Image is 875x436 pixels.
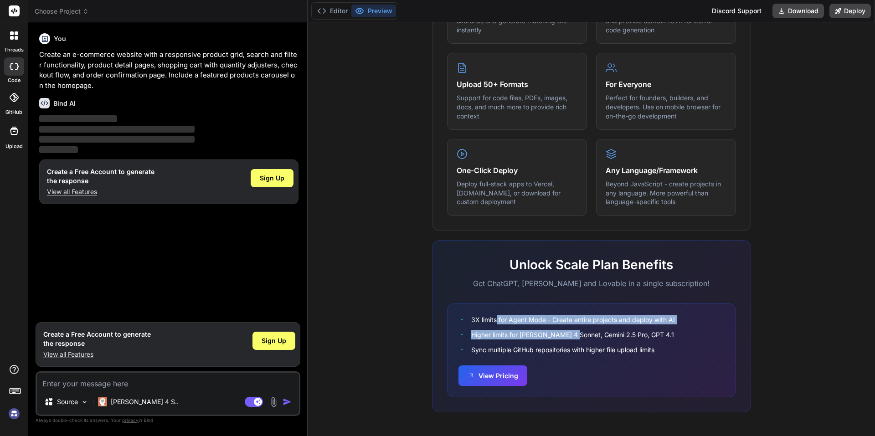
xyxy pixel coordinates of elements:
[314,5,351,17] button: Editor
[471,345,654,354] span: Sync multiple GitHub repositories with higher file upload limits
[111,397,179,406] p: [PERSON_NAME] 4 S..
[54,34,66,43] h6: You
[8,77,21,84] label: code
[447,255,736,274] h2: Unlock Scale Plan Benefits
[606,165,726,176] h4: Any Language/Framework
[458,365,527,386] button: View Pricing
[39,146,78,153] span: ‌
[47,187,154,196] p: View all Features
[35,7,89,16] span: Choose Project
[36,416,300,425] p: Always double-check its answers. Your in Bind
[606,79,726,90] h4: For Everyone
[57,397,78,406] p: Source
[43,330,151,348] h1: Create a Free Account to generate the response
[457,180,577,206] p: Deploy full-stack apps to Vercel, [DOMAIN_NAME], or download for custom deployment
[81,398,88,406] img: Pick Models
[262,336,286,345] span: Sign Up
[268,397,279,407] img: attachment
[98,397,107,406] img: Claude 4 Sonnet
[47,167,154,185] h1: Create a Free Account to generate the response
[53,99,76,108] h6: Bind AI
[447,278,736,289] p: Get ChatGPT, [PERSON_NAME] and Lovable in a single subscription!
[6,406,22,421] img: signin
[471,330,674,339] span: Higher limits for [PERSON_NAME] 4 Sonnet, Gemini 2.5 Pro, GPT 4.1
[457,93,577,120] p: Support for code files, PDFs, images, docs, and much more to provide rich context
[606,180,726,206] p: Beyond JavaScript - create projects in any language. More powerful than language-specific tools
[122,417,139,423] span: privacy
[772,4,824,18] button: Download
[43,350,151,359] p: View all Features
[39,126,195,133] span: ‌
[39,115,117,122] span: ‌
[471,315,675,324] span: 3X limits for Agent Mode - Create entire projects and deploy with AI
[606,93,726,120] p: Perfect for founders, builders, and developers. Use on mobile browser for on-the-go development
[706,4,767,18] div: Discord Support
[5,143,23,150] label: Upload
[283,397,292,406] img: icon
[457,165,577,176] h4: One-Click Deploy
[4,46,24,54] label: threads
[351,5,396,17] button: Preview
[260,174,284,183] span: Sign Up
[457,79,577,90] h4: Upload 50+ Formats
[39,50,299,91] p: Create an e-commerce website with a responsive product grid, search and filter functionality, pro...
[39,136,195,143] span: ‌
[5,108,22,116] label: GitHub
[829,4,871,18] button: Deploy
